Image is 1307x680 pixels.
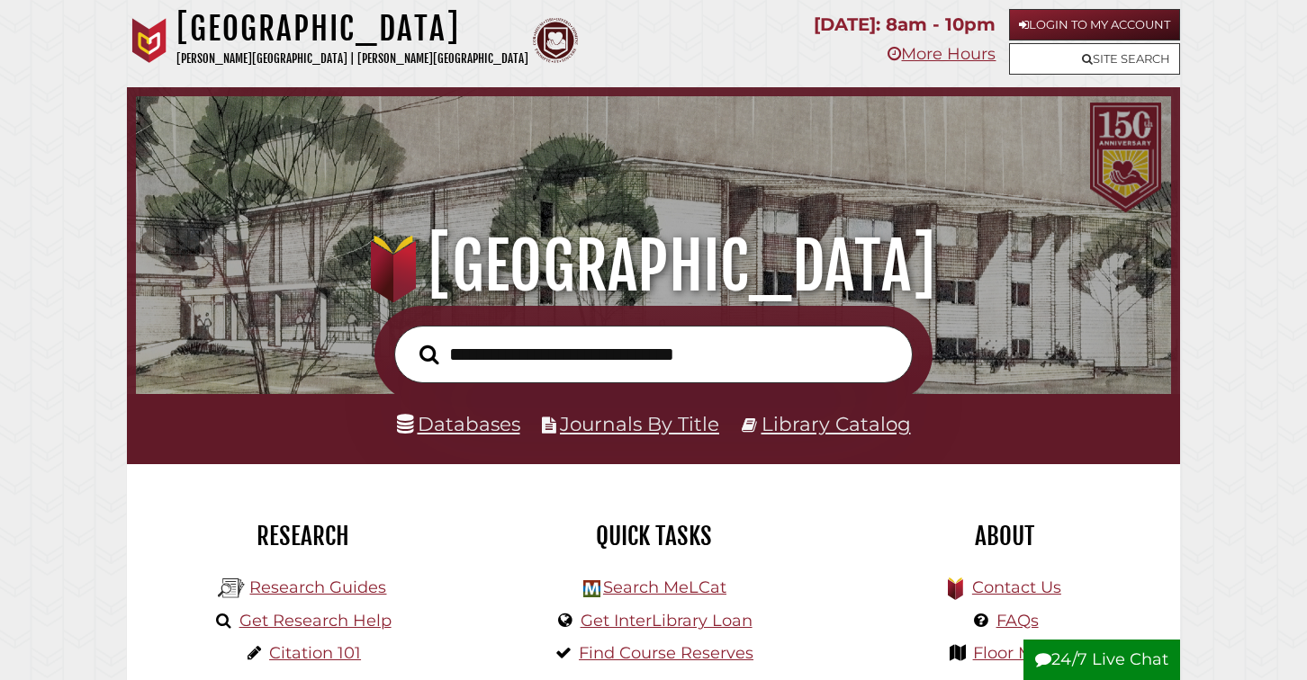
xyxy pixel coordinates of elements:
img: Hekman Library Logo [218,575,245,602]
h1: [GEOGRAPHIC_DATA] [156,227,1151,306]
a: More Hours [888,44,996,64]
p: [DATE]: 8am - 10pm [814,9,996,40]
a: Library Catalog [762,412,911,435]
h2: Quick Tasks [491,521,816,551]
a: FAQs [996,611,1039,631]
p: [PERSON_NAME][GEOGRAPHIC_DATA] | [PERSON_NAME][GEOGRAPHIC_DATA] [176,49,528,69]
a: Research Guides [249,577,386,597]
a: Login to My Account [1009,9,1180,40]
a: Citation 101 [269,643,361,663]
a: Contact Us [972,577,1061,597]
h2: About [843,521,1167,551]
img: Calvin University [127,18,172,63]
a: Get Research Help [239,611,392,631]
h1: [GEOGRAPHIC_DATA] [176,9,528,49]
a: Get InterLibrary Loan [581,611,753,631]
i: Search [419,344,439,364]
button: Search [410,340,448,370]
a: Floor Maps [973,643,1062,663]
a: Site Search [1009,43,1180,75]
a: Find Course Reserves [579,643,753,663]
img: Calvin Theological Seminary [533,18,578,63]
a: Databases [397,412,520,435]
a: Journals By Title [560,412,719,435]
img: Hekman Library Logo [583,580,600,597]
h2: Research [140,521,464,551]
a: Search MeLCat [603,577,726,597]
